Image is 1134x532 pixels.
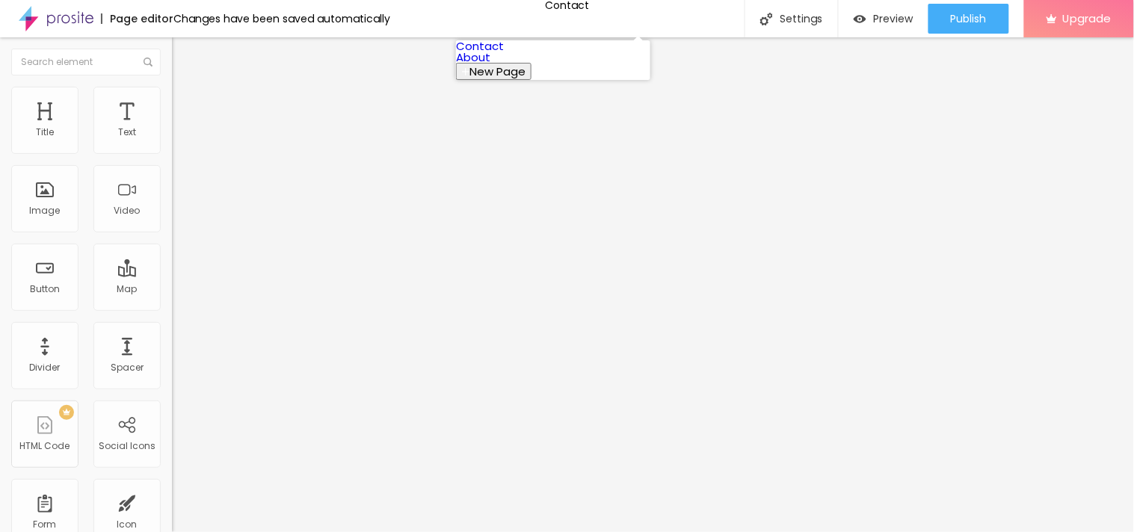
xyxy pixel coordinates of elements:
button: Publish [928,4,1009,34]
a: About [456,49,490,65]
iframe: Editor [172,37,1134,532]
div: Page editor [101,13,173,24]
div: Social Icons [99,441,155,451]
div: Changes have been saved automatically [173,13,390,24]
div: Video [114,205,141,216]
span: New Page [469,64,526,79]
img: Icone [144,58,152,66]
div: Image [30,205,61,216]
span: Upgrade [1063,12,1112,25]
span: Publish [951,13,987,25]
button: New Page [456,63,531,80]
button: Preview [839,4,928,34]
span: Preview [874,13,913,25]
a: Contact [456,38,504,54]
img: Icone [760,13,773,25]
div: Title [36,127,54,137]
div: Form [34,519,57,530]
input: Search element [11,49,161,75]
img: view-1.svg [854,13,866,25]
div: Spacer [111,362,144,373]
div: Divider [30,362,61,373]
div: Map [117,284,138,294]
div: HTML Code [20,441,70,451]
div: Icon [117,519,138,530]
div: Button [30,284,60,294]
div: Text [118,127,136,137]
